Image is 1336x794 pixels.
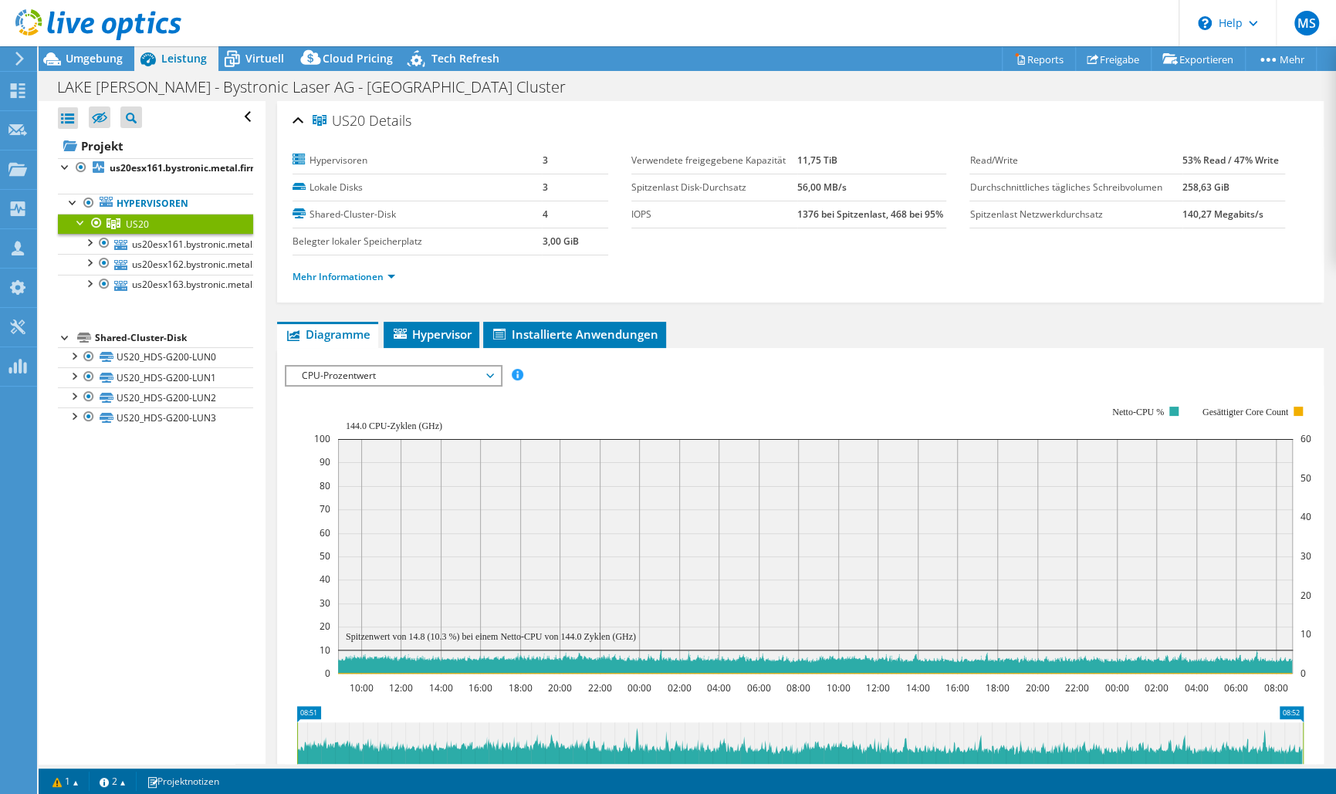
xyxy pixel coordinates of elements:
[320,620,330,633] text: 20
[1002,47,1076,71] a: Reports
[1145,681,1169,694] text: 02:00
[627,681,651,694] text: 00:00
[323,51,393,66] span: Cloud Pricing
[350,681,374,694] text: 10:00
[58,387,253,407] a: US20_HDS-G200-LUN2
[136,772,230,791] a: Projektnotizen
[797,181,847,194] b: 56,00 MB/s
[786,681,810,694] text: 08:00
[285,326,370,342] span: Diagramme
[346,421,442,431] text: 144.0 CPU-Zyklen (GHz)
[542,154,547,167] b: 3
[431,51,499,66] span: Tech Refresh
[126,218,149,231] span: US20
[110,161,259,174] b: us20esx161.bystronic.metal.firm
[58,254,253,274] a: us20esx162.bystronic.metal.firm
[293,234,542,249] label: Belegter lokaler Speicherplatz
[1026,681,1050,694] text: 20:00
[468,681,492,694] text: 16:00
[1075,47,1152,71] a: Freigabe
[293,270,395,283] a: Mehr Informationen
[58,367,253,387] a: US20_HDS-G200-LUN1
[491,326,658,342] span: Installierte Anwendungen
[58,214,253,234] a: US20
[58,158,253,178] a: us20esx161.bystronic.metal.firm
[668,681,692,694] text: 02:00
[1224,681,1248,694] text: 06:00
[58,234,253,254] a: us20esx161.bystronic.metal.firm
[391,326,472,342] span: Hypervisor
[542,235,578,248] b: 3,00 GiB
[58,407,253,427] a: US20_HDS-G200-LUN3
[509,681,533,694] text: 18:00
[369,111,411,130] span: Details
[1300,471,1311,485] text: 50
[827,681,851,694] text: 10:00
[797,154,837,167] b: 11,75 TiB
[325,667,330,680] text: 0
[1300,549,1311,563] text: 30
[1105,681,1129,694] text: 00:00
[631,153,797,168] label: Verwendete freigegebene Kapazität
[747,681,771,694] text: 06:00
[1294,11,1319,35] span: MS
[1065,681,1089,694] text: 22:00
[161,51,207,66] span: Leistung
[969,153,1182,168] label: Read/Write
[906,681,930,694] text: 14:00
[1198,16,1212,30] svg: \n
[58,347,253,367] a: US20_HDS-G200-LUN0
[314,432,330,445] text: 100
[1182,181,1229,194] b: 258,63 GiB
[389,681,413,694] text: 12:00
[1245,47,1317,71] a: Mehr
[1300,589,1311,602] text: 20
[866,681,890,694] text: 12:00
[58,275,253,295] a: us20esx163.bystronic.metal.firm
[707,681,731,694] text: 04:00
[1300,667,1306,680] text: 0
[797,208,943,221] b: 1376 bei Spitzenlast, 468 bei 95%
[320,479,330,492] text: 80
[293,207,542,222] label: Shared-Cluster-Disk
[945,681,969,694] text: 16:00
[1182,154,1279,167] b: 53% Read / 47% Write
[294,367,492,385] span: CPU-Prozentwert
[631,207,797,222] label: IOPS
[542,208,547,221] b: 4
[588,681,612,694] text: 22:00
[320,526,330,539] text: 60
[1300,510,1311,523] text: 40
[313,113,365,129] span: US20
[1300,432,1311,445] text: 60
[293,180,542,195] label: Lokale Disks
[293,153,542,168] label: Hypervisoren
[320,573,330,586] text: 40
[58,133,253,158] a: Projekt
[631,180,797,195] label: Spitzenlast Disk-Durchsatz
[1185,681,1209,694] text: 04:00
[429,681,453,694] text: 14:00
[986,681,1010,694] text: 18:00
[969,180,1182,195] label: Durchschnittliches tägliches Schreibvolumen
[89,772,137,791] a: 2
[42,772,90,791] a: 1
[1264,681,1288,694] text: 08:00
[320,549,330,563] text: 50
[969,207,1182,222] label: Spitzenlast Netzwerkdurchsatz
[542,181,547,194] b: 3
[1151,47,1246,71] a: Exportieren
[66,51,123,66] span: Umgebung
[50,79,590,96] h1: LAKE [PERSON_NAME] - Bystronic Laser AG - [GEOGRAPHIC_DATA] Cluster
[1112,407,1164,417] text: Netto-CPU %
[1300,627,1311,640] text: 10
[1182,208,1263,221] b: 140,27 Megabits/s
[548,681,572,694] text: 20:00
[245,51,284,66] span: Virtuell
[320,596,330,610] text: 30
[320,644,330,657] text: 10
[320,502,330,515] text: 70
[58,194,253,214] a: Hypervisoren
[95,329,253,347] div: Shared-Cluster-Disk
[1202,407,1289,417] text: Gesättigter Core Count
